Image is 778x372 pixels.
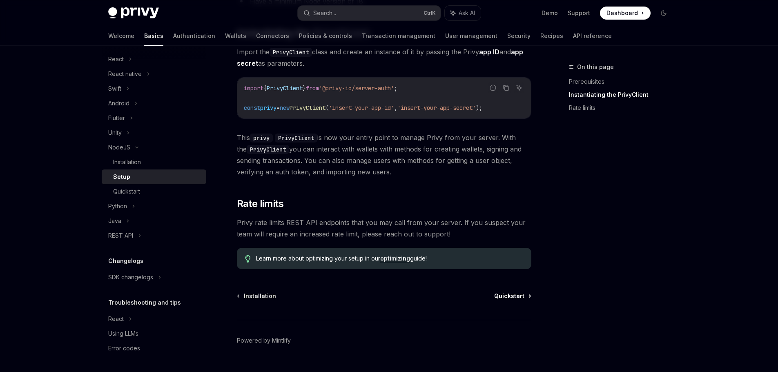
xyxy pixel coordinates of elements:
span: privy [260,104,276,111]
span: This is now your entry point to manage Privy from your server. With the you can interact with wal... [237,132,531,178]
a: Recipes [540,26,563,46]
div: React native [108,69,142,79]
div: Search... [313,8,336,18]
img: dark logo [108,7,159,19]
span: Ctrl K [424,10,436,16]
span: On this page [577,62,614,72]
a: Prerequisites [569,75,677,88]
div: SDK changelogs [108,272,153,282]
code: PrivyClient [275,134,317,143]
span: 'insert-your-app-id' [329,104,394,111]
span: Ask AI [459,9,475,17]
div: React [108,314,124,324]
a: Installation [102,155,206,169]
div: Setup [113,172,130,182]
span: new [280,104,290,111]
span: '@privy-io/server-auth' [319,85,394,92]
svg: Tip [245,255,251,263]
a: Rate limits [569,101,677,114]
span: Installation [244,292,276,300]
button: Ask AI [514,82,524,93]
a: Support [568,9,590,17]
span: = [276,104,280,111]
span: Quickstart [494,292,524,300]
div: Flutter [108,113,125,123]
a: Basics [144,26,163,46]
span: 'insert-your-app-secret' [397,104,476,111]
div: Installation [113,157,141,167]
h5: Changelogs [108,256,143,266]
a: Using LLMs [102,326,206,341]
a: API reference [573,26,612,46]
div: React [108,54,124,64]
button: Ask AI [445,6,481,20]
div: Quickstart [113,187,140,196]
div: Swift [108,84,121,94]
a: Installation [238,292,276,300]
code: PrivyClient [270,48,312,57]
span: Privy rate limits REST API endpoints that you may call from your server. If you suspect your team... [237,217,531,240]
a: Policies & controls [299,26,352,46]
a: Instantiating the PrivyClient [569,88,677,101]
a: Setup [102,169,206,184]
button: Report incorrect code [488,82,498,93]
div: Unity [108,128,122,138]
span: import [244,85,263,92]
a: Powered by Mintlify [237,336,291,345]
a: User management [445,26,497,46]
div: Error codes [108,343,140,353]
a: Quickstart [102,184,206,199]
h5: Troubleshooting and tips [108,298,181,307]
code: privy [250,134,273,143]
span: Learn more about optimizing your setup in our guide! [256,254,523,263]
strong: app ID [479,48,499,56]
a: Connectors [256,26,289,46]
span: { [263,85,267,92]
span: } [303,85,306,92]
button: Copy the contents from the code block [501,82,511,93]
span: ( [325,104,329,111]
div: Using LLMs [108,329,138,339]
span: , [394,104,397,111]
a: Error codes [102,341,206,356]
span: Rate limits [237,197,283,210]
button: Toggle dark mode [657,7,670,20]
a: Security [507,26,531,46]
a: Authentication [173,26,215,46]
a: optimizing [380,255,410,262]
code: PrivyClient [247,145,289,154]
div: NodeJS [108,143,130,152]
a: Demo [542,9,558,17]
span: PrivyClient [267,85,303,92]
span: PrivyClient [290,104,325,111]
span: const [244,104,260,111]
a: Transaction management [362,26,435,46]
span: ); [476,104,482,111]
a: Quickstart [494,292,531,300]
a: Dashboard [600,7,651,20]
a: Welcome [108,26,134,46]
div: Python [108,201,127,211]
button: Search...CtrlK [298,6,441,20]
span: Import the class and create an instance of it by passing the Privy and as parameters. [237,46,531,69]
span: Dashboard [606,9,638,17]
span: from [306,85,319,92]
a: Wallets [225,26,246,46]
div: Android [108,98,129,108]
div: REST API [108,231,133,241]
div: Java [108,216,121,226]
span: ; [394,85,397,92]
